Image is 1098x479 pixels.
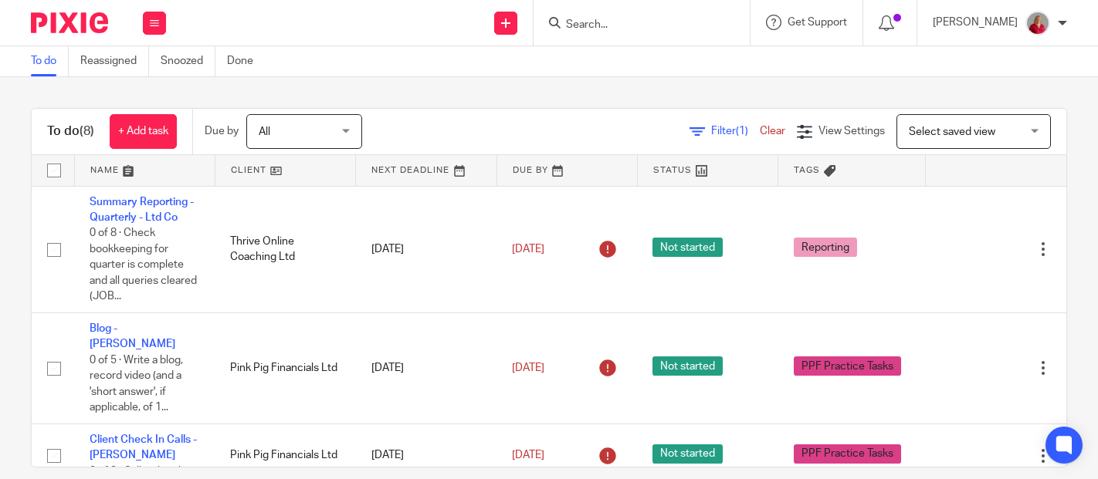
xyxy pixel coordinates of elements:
span: Filter [711,126,760,137]
span: [DATE] [512,363,544,373]
a: Summary Reporting - Quarterly - Ltd Co [90,197,194,223]
span: All [259,126,270,137]
a: To do [31,46,69,76]
a: Clear [760,126,785,137]
span: Tags [794,166,820,174]
a: Done [227,46,265,76]
img: fd10cc094e9b0-100.png [1025,11,1050,35]
span: (1) [736,126,748,137]
p: [PERSON_NAME] [933,15,1018,30]
a: + Add task [110,114,177,149]
span: PPF Practice Tasks [794,356,901,376]
a: Snoozed [161,46,215,76]
span: PPF Practice Tasks [794,444,901,464]
h1: To do [47,123,94,140]
p: Due by [205,123,239,139]
input: Search [564,19,703,32]
span: [DATE] [512,244,544,255]
span: 0 of 2 · Call a client! [90,466,181,477]
td: [DATE] [356,186,496,313]
img: Pixie [31,12,108,33]
span: (8) [80,125,94,137]
td: Pink Pig Financials Ltd [215,313,355,424]
a: Reassigned [80,46,149,76]
span: Get Support [788,17,847,28]
span: [DATE] [512,450,544,460]
td: [DATE] [356,313,496,424]
span: 0 of 8 · Check bookkeeping for quarter is complete and all queries cleared (JOB... [90,228,197,302]
span: Reporting [794,238,857,257]
span: Not started [652,444,723,464]
span: Select saved view [909,126,995,137]
td: Thrive Online Coaching Ltd [215,186,355,313]
span: View Settings [818,126,885,137]
span: 0 of 5 · Write a blog, record video (and a 'short answer', if applicable, of 1... [90,355,183,413]
a: Client Check In Calls - [PERSON_NAME] [90,434,197,460]
span: Not started [652,238,723,257]
a: Blog - [PERSON_NAME] [90,323,175,349]
span: Not started [652,356,723,376]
